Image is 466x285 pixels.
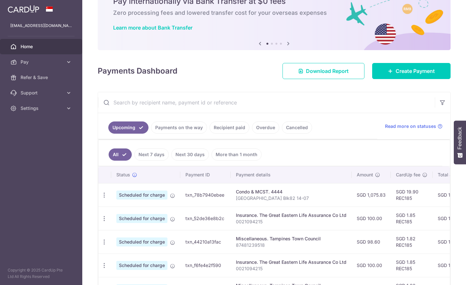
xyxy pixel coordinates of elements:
td: SGD 1.85 REC185 [391,207,433,230]
td: SGD 100.00 [352,254,391,277]
td: SGD 100.00 [352,207,391,230]
span: Scheduled for charge [116,214,167,223]
a: Cancelled [282,121,312,134]
a: All [109,148,132,161]
span: Feedback [457,127,463,149]
span: Scheduled for charge [116,261,167,270]
span: Settings [21,105,63,111]
a: Recipient paid [210,121,249,134]
a: Next 30 days [171,148,209,161]
td: SGD 98.60 [352,230,391,254]
span: Read more on statuses [385,123,436,129]
p: 0021094215 [236,265,346,272]
td: txn_78b7940ebee [180,183,231,207]
div: Insurance. The Great Eastern Life Assurance Co Ltd [236,259,346,265]
img: CardUp [8,5,39,13]
span: Download Report [306,67,349,75]
span: CardUp fee [396,172,420,178]
span: Scheduled for charge [116,237,167,246]
th: Payment ID [180,166,231,183]
div: Miscellaneous. Tampines Town Council [236,236,346,242]
h4: Payments Dashboard [98,65,177,77]
h6: Zero processing fees and lowered transfer cost for your overseas expenses [113,9,435,17]
a: Read more on statuses [385,123,443,129]
span: Amount [357,172,373,178]
span: Refer & Save [21,74,63,81]
td: SGD 1,075.83 [352,183,391,207]
td: SGD 1.82 REC185 [391,230,433,254]
p: [GEOGRAPHIC_DATA] Blk82 14-07 [236,195,346,201]
div: Condo & MCST. 4444 [236,189,346,195]
p: [EMAIL_ADDRESS][DOMAIN_NAME] [10,22,72,29]
a: Upcoming [108,121,148,134]
span: Pay [21,59,63,65]
span: Create Payment [396,67,435,75]
a: Learn more about Bank Transfer [113,24,193,31]
td: SGD 19.90 REC185 [391,183,433,207]
input: Search by recipient name, payment id or reference [98,92,435,113]
a: Payments on the way [151,121,207,134]
div: Insurance. The Great Eastern Life Assurance Co Ltd [236,212,346,218]
span: Scheduled for charge [116,191,167,200]
a: More than 1 month [211,148,262,161]
p: 87481239518 [236,242,346,248]
a: Create Payment [372,63,451,79]
span: Support [21,90,63,96]
a: Download Report [282,63,364,79]
td: txn_44210a13fac [180,230,231,254]
span: Status [116,172,130,178]
td: txn_f6fe4e2f590 [180,254,231,277]
span: Home [21,43,63,50]
a: Next 7 days [134,148,169,161]
td: txn_52de36e8b2c [180,207,231,230]
p: 0021094215 [236,218,346,225]
a: Overdue [252,121,279,134]
th: Payment details [231,166,352,183]
td: SGD 1.85 REC185 [391,254,433,277]
button: Feedback - Show survey [454,120,466,164]
span: Total amt. [438,172,459,178]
